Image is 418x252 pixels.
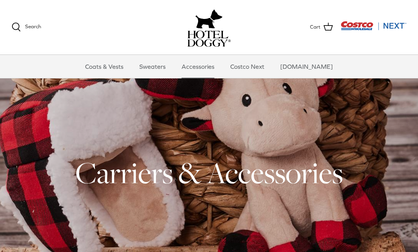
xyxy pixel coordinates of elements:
img: Costco Next [341,21,406,31]
h1: Carriers & Accessories [12,154,406,192]
span: Search [25,24,41,30]
a: Cart [310,22,333,32]
span: Cart [310,23,320,31]
a: Costco Next [223,55,271,78]
a: Coats & Vests [78,55,130,78]
img: hoteldoggycom [187,31,231,47]
a: Accessories [175,55,221,78]
a: Search [12,23,41,32]
a: [DOMAIN_NAME] [273,55,340,78]
a: hoteldoggy.com hoteldoggycom [187,8,231,47]
a: Sweaters [132,55,173,78]
img: hoteldoggy.com [195,8,223,31]
a: Visit Costco Next [341,26,406,32]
